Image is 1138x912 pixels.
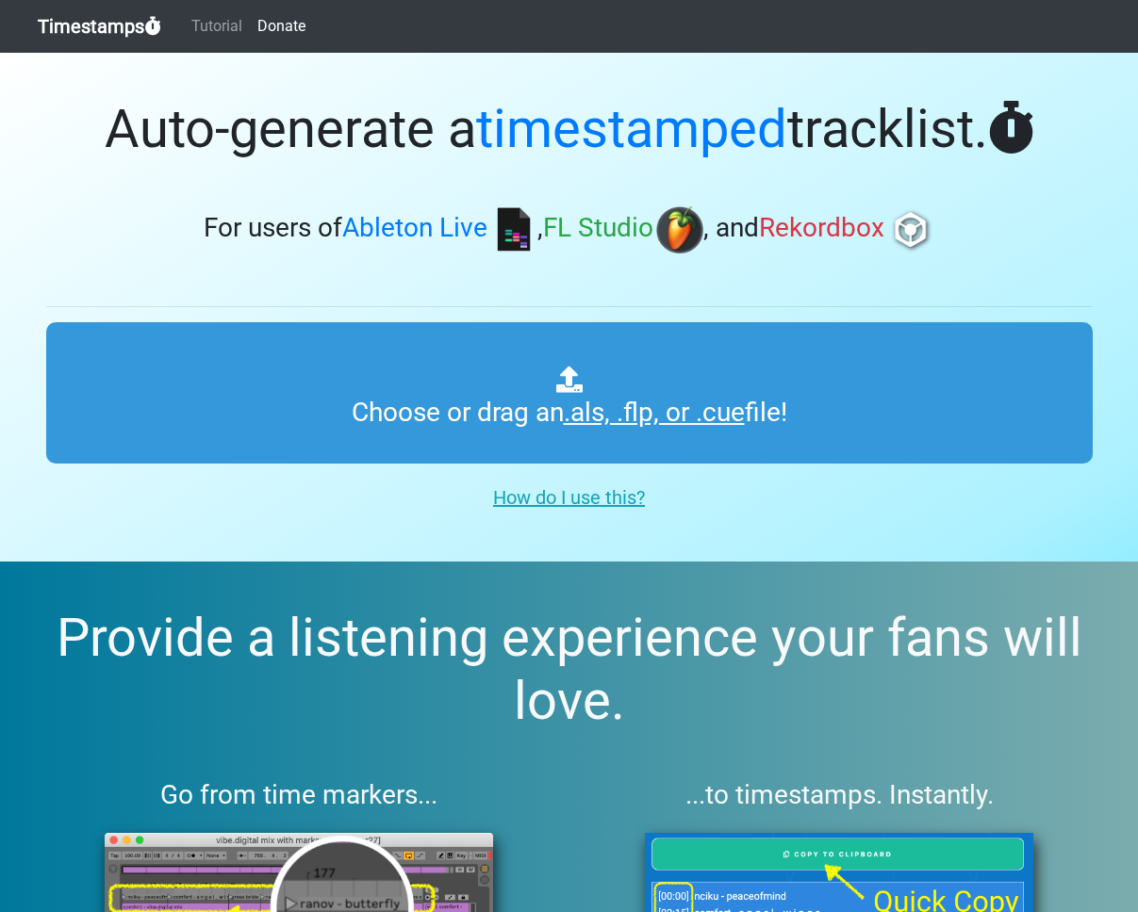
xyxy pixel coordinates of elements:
[490,206,537,253] img: ableton.png
[887,206,934,253] img: rb.png
[493,486,645,509] u: How do I use this?
[759,213,884,244] span: Rekordbox
[476,98,787,160] span: timestamped
[543,213,653,244] span: FL Studio
[38,8,161,45] a: Timestamps
[45,607,1093,733] h2: Provide a listening experience your fans will love.
[656,206,703,253] img: fl.png
[46,206,1093,253] h3: For users of , , and
[46,98,1093,161] h1: Auto-generate a tracklist.
[59,779,538,811] h3: Go from time markers...
[250,8,313,45] a: Donate
[342,213,487,244] span: Ableton Live
[184,8,250,45] a: Tutorial
[600,779,1079,811] h3: ...to timestamps. Instantly.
